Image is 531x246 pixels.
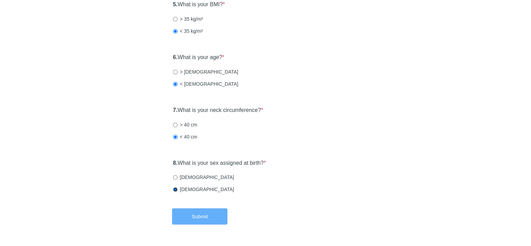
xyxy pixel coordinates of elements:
strong: 6. [173,54,178,60]
label: What is your BMI? [173,1,225,9]
label: What is your sex assigned at birth? [173,159,266,167]
label: What is your neck circumference? [173,106,263,114]
input: > 40 cm [173,123,178,127]
label: < [DEMOGRAPHIC_DATA] [173,81,238,87]
strong: 7. [173,107,178,113]
input: > 35 kg/m² [173,17,178,21]
label: [DEMOGRAPHIC_DATA] [173,186,234,193]
label: < 40 cm [173,133,197,140]
label: > [DEMOGRAPHIC_DATA] [173,68,238,75]
button: Submit [172,208,227,225]
label: What is your age? [173,54,225,61]
strong: 8. [173,160,178,166]
input: [DEMOGRAPHIC_DATA] [173,187,178,192]
strong: 5. [173,1,178,7]
label: [DEMOGRAPHIC_DATA] [173,174,234,181]
label: > 35 kg/m² [173,16,203,22]
label: > 40 cm [173,121,197,128]
label: < 35 kg/m² [173,28,203,35]
input: < 40 cm [173,135,178,139]
input: [DEMOGRAPHIC_DATA] [173,175,178,180]
input: > [DEMOGRAPHIC_DATA] [173,70,178,74]
input: < [DEMOGRAPHIC_DATA] [173,82,178,86]
input: < 35 kg/m² [173,29,178,34]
